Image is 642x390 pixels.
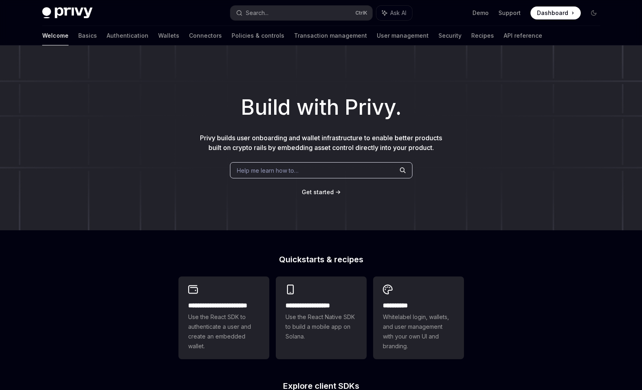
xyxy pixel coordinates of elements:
[390,9,406,17] span: Ask AI
[302,189,334,195] span: Get started
[189,26,222,45] a: Connectors
[232,26,284,45] a: Policies & controls
[498,9,521,17] a: Support
[587,6,600,19] button: Toggle dark mode
[286,312,357,341] span: Use the React Native SDK to build a mobile app on Solana.
[107,26,148,45] a: Authentication
[302,188,334,196] a: Get started
[537,9,568,17] span: Dashboard
[276,276,367,359] a: **** **** **** ***Use the React Native SDK to build a mobile app on Solana.
[42,26,69,45] a: Welcome
[178,255,464,264] h2: Quickstarts & recipes
[13,92,629,123] h1: Build with Privy.
[376,6,412,20] button: Ask AI
[472,9,489,17] a: Demo
[42,7,92,19] img: dark logo
[471,26,494,45] a: Recipes
[438,26,462,45] a: Security
[200,134,442,152] span: Privy builds user onboarding and wallet infrastructure to enable better products built on crypto ...
[230,6,372,20] button: Search...CtrlK
[188,312,260,351] span: Use the React SDK to authenticate a user and create an embedded wallet.
[377,26,429,45] a: User management
[246,8,268,18] div: Search...
[530,6,581,19] a: Dashboard
[237,166,298,175] span: Help me learn how to…
[158,26,179,45] a: Wallets
[383,312,454,351] span: Whitelabel login, wallets, and user management with your own UI and branding.
[178,382,464,390] h2: Explore client SDKs
[355,10,367,16] span: Ctrl K
[373,276,464,359] a: **** *****Whitelabel login, wallets, and user management with your own UI and branding.
[78,26,97,45] a: Basics
[294,26,367,45] a: Transaction management
[504,26,542,45] a: API reference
